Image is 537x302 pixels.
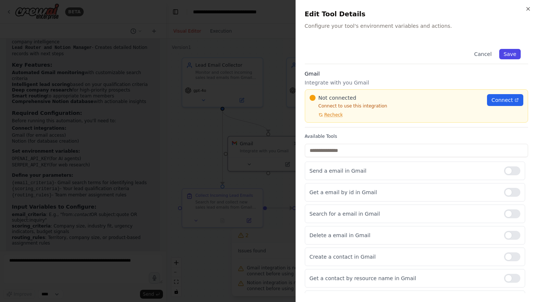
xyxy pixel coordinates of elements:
a: Connect [487,94,523,106]
h2: Edit Tool Details [305,9,528,19]
p: Get a email by id in Gmail [310,189,498,196]
span: Connect [491,96,513,104]
label: Available Tools [305,133,528,139]
p: Create a contact in Gmail [310,253,498,260]
span: Not connected [318,94,356,102]
p: Send a email in Gmail [310,167,498,175]
p: Integrate with you Gmail [305,79,528,86]
p: Get a contact by resource name in Gmail [310,275,498,282]
p: Connect to use this integration [310,103,483,109]
p: Delete a email in Gmail [310,232,498,239]
span: Recheck [324,112,343,118]
button: Save [499,49,521,59]
h3: Gmail [305,70,528,77]
button: Recheck [310,112,343,118]
p: Configure your tool's environment variables and actions. [305,22,528,30]
button: Cancel [470,49,496,59]
p: Search for a email in Gmail [310,210,498,218]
